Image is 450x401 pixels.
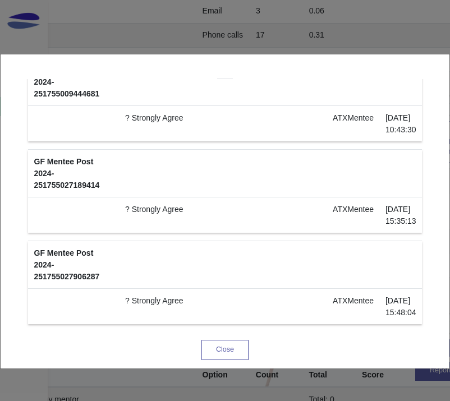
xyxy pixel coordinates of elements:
td: [DATE] 15:48:04 [379,289,422,325]
td: [DATE] 15:35:13 [379,197,422,233]
th: GF Mentee Post 2024-251755009444681 [28,58,120,106]
td: ATXMentee [327,197,380,233]
th: GF Mentee Post 2024-251755027906287 [28,241,120,289]
td: ? Strongly Agree [120,197,327,233]
td: ATXMentee [327,106,380,142]
th: GF Mentee Post 2024-251755027189414 [28,150,120,197]
td: ? Strongly Agree [120,289,327,325]
td: [DATE] 10:43:30 [379,106,422,142]
button: Close [201,340,249,360]
td: ? Strongly Agree [120,106,327,142]
td: ATXMentee [327,289,380,325]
